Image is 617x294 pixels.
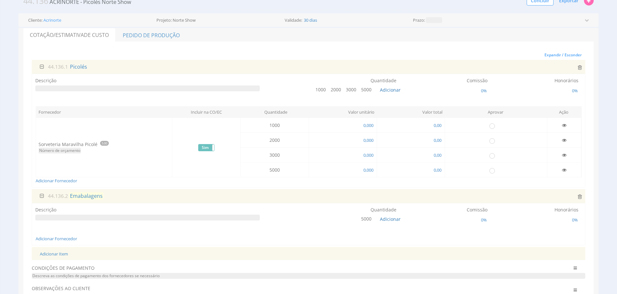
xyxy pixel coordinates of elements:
span: CONDIÇÕES DE PAGAMENTO [32,265,539,271]
label: Honorários [554,77,578,84]
span: OBSERVAÇÕES AO CLIENTE [32,285,539,292]
span: 2000 [330,85,344,94]
span: 0,00 [433,122,442,128]
span: 30 dias [303,18,318,22]
button: Adicionar [380,87,401,93]
span: 5000 [360,215,374,223]
i: Excluir [578,65,582,70]
span: Norte Show [173,18,196,22]
label: Validade: [285,18,302,22]
th: Valor total [377,106,445,118]
a: Cotação/Estimativade Custo [23,28,115,42]
span: 0,000 [363,137,374,143]
a: Acrinorte [43,18,61,22]
a: Adicionar Fornecedor [36,236,77,242]
td: 3000 [241,148,309,163]
span: 0,000 [363,122,374,128]
span: 3000 [345,85,359,94]
th: Ação [546,106,582,118]
span: 1000 [314,85,328,94]
span: Emabalagens [69,192,103,199]
span: 44.136.2 [48,193,68,199]
span: 0,00 [433,137,442,143]
label: Quantidade [371,77,396,84]
label: Descrição [35,207,56,213]
button: Expandir / Esconder [541,50,585,60]
label: Descrição [35,77,56,84]
span: 5.00 [100,141,109,146]
span: 44.136.1 [48,63,68,70]
i: Excluir [578,194,582,199]
span: Número de orçamento [39,148,81,153]
span: Descreva as condições de pagamento dos fornecedores se necessário [32,273,585,279]
label: Comissão [467,207,487,213]
td: Sorveteria Maravilha Picolé [36,118,172,177]
label: Honorários [554,207,578,213]
td: 1000 [241,118,309,132]
span: 5000 [360,85,374,94]
span: Adicionar [380,216,401,222]
label: Sim [199,144,214,151]
label: Projeto: [156,18,172,22]
label: Prazo: [413,18,425,22]
span: de Custo [84,31,109,39]
a: Adicionar Fornecedor [36,178,77,184]
a: Pedido de Produção [116,28,187,42]
label: Quantidade [371,207,396,213]
span: 0% [480,88,487,94]
span: 0,000 [363,167,374,173]
span: 0% [571,217,578,223]
th: Incluir na CO/EC [172,106,241,118]
span: 0,00 [433,167,442,173]
span: Picolés [69,63,88,70]
th: Valor unitário [309,106,377,118]
span: 0% [480,217,487,223]
td: 5000 [241,163,309,177]
label: Comissão [467,77,487,84]
button: Adicionar [380,216,401,222]
td: 2000 [241,133,309,148]
label: Cliente: [28,18,42,22]
span: 0% [571,88,578,94]
a: Adicionar Item [40,251,68,257]
th: Fornecedor [36,106,172,118]
span: 0,00 [433,152,442,158]
th: Aprovar [445,106,546,118]
span: 0,000 [363,152,374,158]
th: Quantidade [240,106,309,118]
